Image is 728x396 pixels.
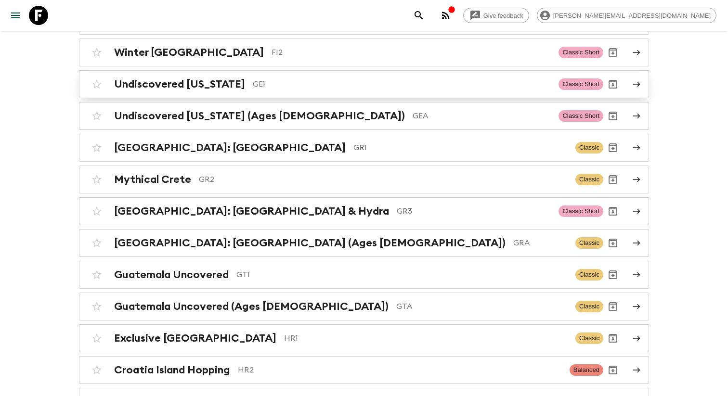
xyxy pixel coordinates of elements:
[79,38,649,66] a: Winter [GEOGRAPHIC_DATA]FI2Classic ShortArchive
[114,364,230,376] h2: Croatia Island Hopping
[603,75,623,94] button: Archive
[559,110,603,122] span: Classic Short
[114,268,229,281] h2: Guatemala Uncovered
[114,78,245,90] h2: Undiscovered [US_STATE]
[79,261,649,289] a: Guatemala UncoveredGT1ClassicArchive
[478,12,529,19] span: Give feedback
[559,47,603,58] span: Classic Short
[413,110,551,122] p: GEA
[603,329,623,348] button: Archive
[79,197,649,225] a: [GEOGRAPHIC_DATA]: [GEOGRAPHIC_DATA] & HydraGR3Classic ShortArchive
[284,332,568,344] p: HR1
[603,138,623,157] button: Archive
[79,166,649,193] a: Mythical CreteGR2ClassicArchive
[575,269,603,281] span: Classic
[603,233,623,253] button: Archive
[603,106,623,126] button: Archive
[79,102,649,130] a: Undiscovered [US_STATE] (Ages [DEMOGRAPHIC_DATA])GEAClassic ShortArchive
[409,6,429,25] button: search adventures
[114,110,405,122] h2: Undiscovered [US_STATE] (Ages [DEMOGRAPHIC_DATA])
[397,205,551,217] p: GR3
[79,70,649,98] a: Undiscovered [US_STATE]GE1Classic ShortArchive
[575,237,603,249] span: Classic
[537,8,716,23] div: [PERSON_NAME][EMAIL_ADDRESS][DOMAIN_NAME]
[114,205,389,217] h2: [GEOGRAPHIC_DATA]: [GEOGRAPHIC_DATA] & Hydra
[603,360,623,380] button: Archive
[353,142,568,153] p: GR1
[603,297,623,316] button: Archive
[570,364,603,376] span: Balanced
[603,170,623,189] button: Archive
[114,141,346,154] h2: [GEOGRAPHIC_DATA]: [GEOGRAPHIC_DATA]
[603,265,623,284] button: Archive
[199,174,568,185] p: GR2
[603,43,623,62] button: Archive
[79,356,649,384] a: Croatia Island HoppingHR2BalancedArchive
[548,12,716,19] span: [PERSON_NAME][EMAIL_ADDRESS][DOMAIN_NAME]
[396,301,568,312] p: GTA
[79,134,649,162] a: [GEOGRAPHIC_DATA]: [GEOGRAPHIC_DATA]GR1ClassicArchive
[575,332,603,344] span: Classic
[559,78,603,90] span: Classic Short
[575,301,603,312] span: Classic
[114,173,191,186] h2: Mythical Crete
[238,364,562,376] p: HR2
[575,142,603,153] span: Classic
[272,47,551,58] p: FI2
[114,46,264,59] h2: Winter [GEOGRAPHIC_DATA]
[79,324,649,352] a: Exclusive [GEOGRAPHIC_DATA]HR1ClassicArchive
[114,332,276,345] h2: Exclusive [GEOGRAPHIC_DATA]
[253,78,551,90] p: GE1
[559,205,603,217] span: Classic Short
[513,237,568,249] p: GRA
[603,202,623,221] button: Archive
[463,8,529,23] a: Give feedback
[79,293,649,320] a: Guatemala Uncovered (Ages [DEMOGRAPHIC_DATA])GTAClassicArchive
[236,269,568,281] p: GT1
[575,174,603,185] span: Classic
[79,229,649,257] a: [GEOGRAPHIC_DATA]: [GEOGRAPHIC_DATA] (Ages [DEMOGRAPHIC_DATA])GRAClassicArchive
[6,6,25,25] button: menu
[114,300,389,313] h2: Guatemala Uncovered (Ages [DEMOGRAPHIC_DATA])
[114,237,506,249] h2: [GEOGRAPHIC_DATA]: [GEOGRAPHIC_DATA] (Ages [DEMOGRAPHIC_DATA])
